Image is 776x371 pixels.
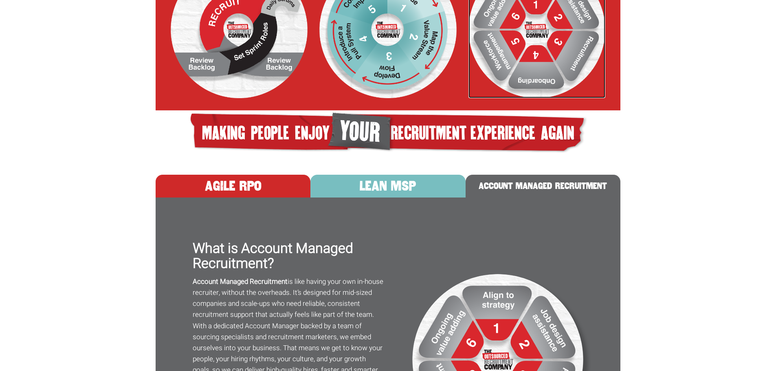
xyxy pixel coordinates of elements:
[310,175,465,198] button: LEAN MSP
[193,277,288,287] strong: Account Managed Recruitment
[187,110,589,156] img: making-people-enjoy.png
[466,175,620,198] button: ACCOUNT MANAGED RECRUITMENT
[156,175,310,198] button: AGILE RPO
[193,241,385,272] h2: What is Account Managed Recruitment?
